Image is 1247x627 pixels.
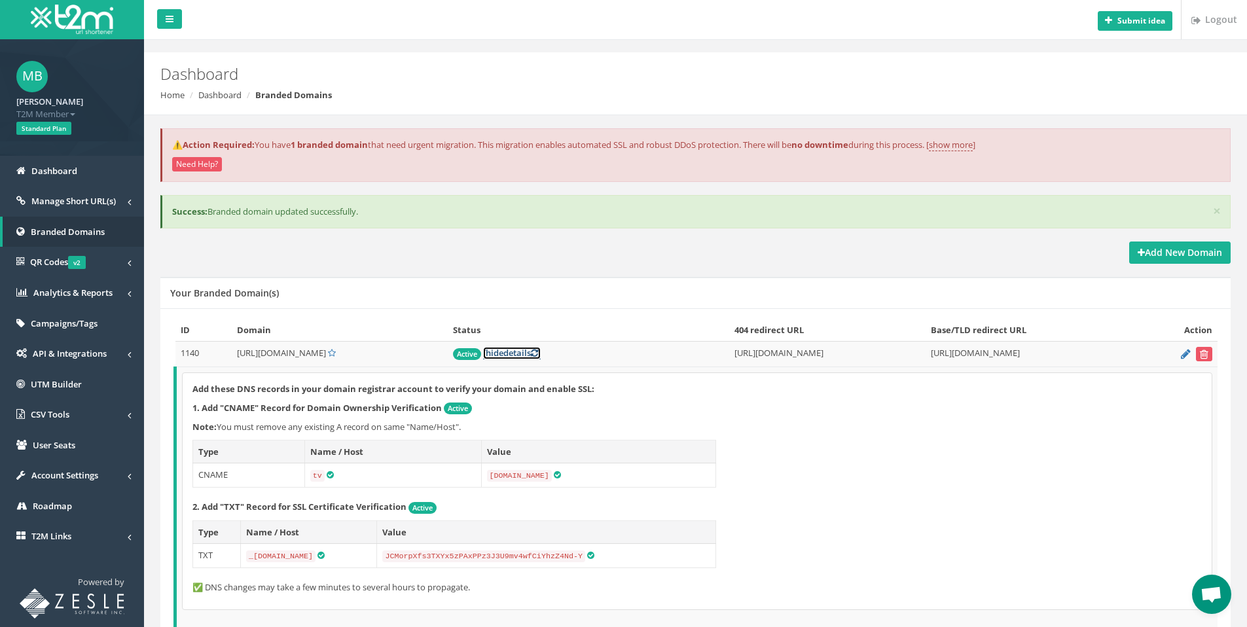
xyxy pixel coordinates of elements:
[31,226,105,238] span: Branded Domains
[30,256,86,268] span: QR Codes
[232,319,448,342] th: Domain
[481,440,715,463] th: Value
[310,470,325,482] code: tv
[1213,204,1221,218] button: ×
[453,348,481,360] span: Active
[192,421,1202,433] p: You must remove any existing A record on same "Name/Host".
[246,550,316,562] code: _[DOMAIN_NAME]
[78,576,124,588] span: Powered by
[31,378,82,390] span: UTM Builder
[926,342,1135,367] td: [URL][DOMAIN_NAME]
[160,89,185,101] a: Home
[729,319,926,342] th: 404 redirect URL
[31,317,98,329] span: Campaigns/Tags
[448,319,729,342] th: Status
[926,319,1135,342] th: Base/TLD redirect URL
[172,206,208,217] b: Success:
[172,139,255,151] strong: ⚠️Action Required:
[175,342,232,367] td: 1140
[20,588,124,618] img: T2M URL Shortener powered by Zesle Software Inc.
[304,440,481,463] th: Name / Host
[486,347,503,359] span: hide
[237,347,326,359] span: [URL][DOMAIN_NAME]
[172,157,222,171] button: Need Help?
[193,440,305,463] th: Type
[16,61,48,92] span: MB
[16,122,71,135] span: Standard Plan
[31,5,113,34] img: T2M
[193,544,241,568] td: TXT
[33,348,107,359] span: API & Integrations
[192,383,594,395] strong: Add these DNS records in your domain registrar account to verify your domain and enable SSL:
[1129,242,1231,264] a: Add New Domain
[483,347,541,359] a: [hidedetails]
[328,347,336,359] a: Set Default
[193,520,241,544] th: Type
[729,342,926,367] td: [URL][DOMAIN_NAME]
[16,108,128,120] span: T2M Member
[31,469,98,481] span: Account Settings
[31,165,77,177] span: Dashboard
[31,530,71,542] span: T2M Links
[198,89,242,101] a: Dashboard
[193,463,305,488] td: CNAME
[192,501,407,512] strong: 2. Add "TXT" Record for SSL Certificate Verification
[33,500,72,512] span: Roadmap
[175,319,232,342] th: ID
[160,195,1231,228] div: Branded domain updated successfully.
[291,139,368,151] strong: 1 branded domain
[172,139,1220,151] p: You have that need urgent migration. This migration enables automated SSL and robust DDoS protect...
[929,139,973,151] a: show more
[31,408,69,420] span: CSV Tools
[377,520,716,544] th: Value
[444,403,472,414] span: Active
[16,92,128,120] a: [PERSON_NAME] T2M Member
[33,439,75,451] span: User Seats
[487,470,552,482] code: [DOMAIN_NAME]
[255,89,332,101] strong: Branded Domains
[170,288,279,298] h5: Your Branded Domain(s)
[1192,575,1231,614] a: Open chat
[16,96,83,107] strong: [PERSON_NAME]
[192,402,442,414] strong: 1. Add "CNAME" Record for Domain Ownership Verification
[791,139,848,151] strong: no downtime
[1135,319,1218,342] th: Action
[1117,15,1165,26] b: Submit idea
[31,195,116,207] span: Manage Short URL(s)
[240,520,376,544] th: Name / Host
[160,65,1049,82] h2: Dashboard
[1098,11,1172,31] button: Submit idea
[68,256,86,269] span: v2
[408,502,437,514] span: Active
[192,421,217,433] b: Note:
[1138,246,1222,259] strong: Add New Domain
[33,287,113,298] span: Analytics & Reports
[382,550,585,562] code: JCMorpXfs3TXYx5zPAxPPz3J3U9mv4wfCiYhzZ4Nd-Y
[192,581,1202,594] p: ✅ DNS changes may take a few minutes to several hours to propagate.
